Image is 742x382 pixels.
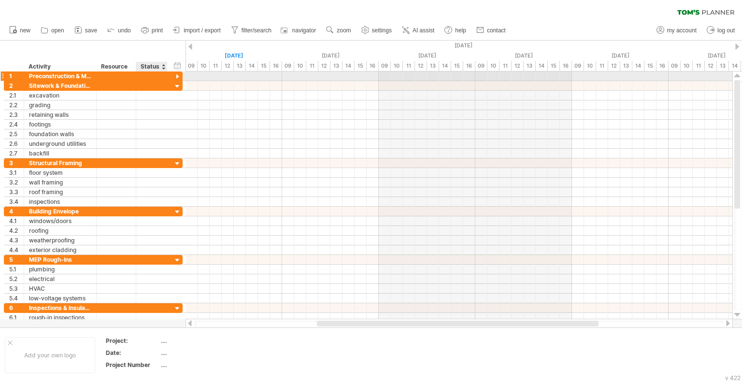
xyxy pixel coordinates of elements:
[475,51,572,61] div: Sunday, 28 September 2025
[9,207,24,216] div: 4
[9,178,24,187] div: 3.2
[29,178,91,187] div: wall framing
[29,110,91,119] div: retaining walls
[139,24,166,37] a: print
[258,61,270,71] div: 15
[161,337,242,345] div: ....
[548,61,560,71] div: 15
[9,255,24,264] div: 5
[185,61,198,71] div: 09
[487,27,506,34] span: contact
[359,24,395,37] a: settings
[29,313,91,322] div: rough‑in inspections
[161,361,242,369] div: ....
[20,27,30,34] span: new
[693,61,705,71] div: 11
[9,81,24,90] div: 2
[705,61,717,71] div: 12
[9,216,24,226] div: 4.1
[474,24,509,37] a: contact
[152,27,163,34] span: print
[560,61,572,71] div: 16
[632,61,644,71] div: 14
[487,61,499,71] div: 10
[415,61,427,71] div: 12
[38,24,67,37] a: open
[118,27,131,34] span: undo
[294,61,306,71] div: 10
[9,226,24,235] div: 4.2
[29,100,91,110] div: grading
[29,158,91,168] div: Structural Framing
[654,24,699,37] a: my account
[379,51,475,61] div: Saturday, 27 September 2025
[669,61,681,71] div: 09
[161,349,242,357] div: ....
[29,187,91,197] div: roof framing
[439,61,451,71] div: 14
[9,100,24,110] div: 2.2
[644,61,656,71] div: 15
[620,61,632,71] div: 13
[9,168,24,177] div: 3.1
[29,139,91,148] div: underground utilities
[29,284,91,293] div: HVAC
[9,197,24,206] div: 3.4
[9,187,24,197] div: 3.3
[29,294,91,303] div: low‑voltage systems
[717,61,729,71] div: 13
[717,27,735,34] span: log out
[451,61,463,71] div: 15
[29,129,91,139] div: foundation walls
[9,245,24,255] div: 4.4
[9,236,24,245] div: 4.3
[9,158,24,168] div: 3
[536,61,548,71] div: 14
[512,61,524,71] div: 12
[729,61,741,71] div: 14
[51,27,64,34] span: open
[292,27,316,34] span: navigator
[171,24,224,37] a: import / export
[29,303,91,312] div: Inspections & Insulation
[355,61,367,71] div: 15
[337,27,351,34] span: zoom
[29,274,91,283] div: electrical
[234,61,246,71] div: 13
[667,27,697,34] span: my account
[9,274,24,283] div: 5.2
[29,216,91,226] div: windows/doors
[9,294,24,303] div: 5.4
[9,71,24,81] div: 1
[228,24,274,37] a: filter/search
[101,62,130,71] div: Resource
[29,168,91,177] div: floor system
[499,61,512,71] div: 11
[9,120,24,129] div: 2.4
[9,303,24,312] div: 6
[9,110,24,119] div: 2.3
[524,61,536,71] div: 13
[455,27,466,34] span: help
[185,51,282,61] div: Thursday, 25 September 2025
[572,51,669,61] div: Monday, 29 September 2025
[105,24,134,37] a: undo
[318,61,330,71] div: 12
[342,61,355,71] div: 14
[9,129,24,139] div: 2.5
[270,61,282,71] div: 16
[29,91,91,100] div: excavation
[367,61,379,71] div: 16
[282,51,379,61] div: Friday, 26 September 2025
[608,61,620,71] div: 12
[29,255,91,264] div: MEP Rough‑Ins
[596,61,608,71] div: 11
[29,226,91,235] div: roofing
[85,27,97,34] span: save
[9,265,24,274] div: 5.1
[222,61,234,71] div: 12
[403,61,415,71] div: 11
[72,24,100,37] a: save
[9,139,24,148] div: 2.6
[242,27,271,34] span: filter/search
